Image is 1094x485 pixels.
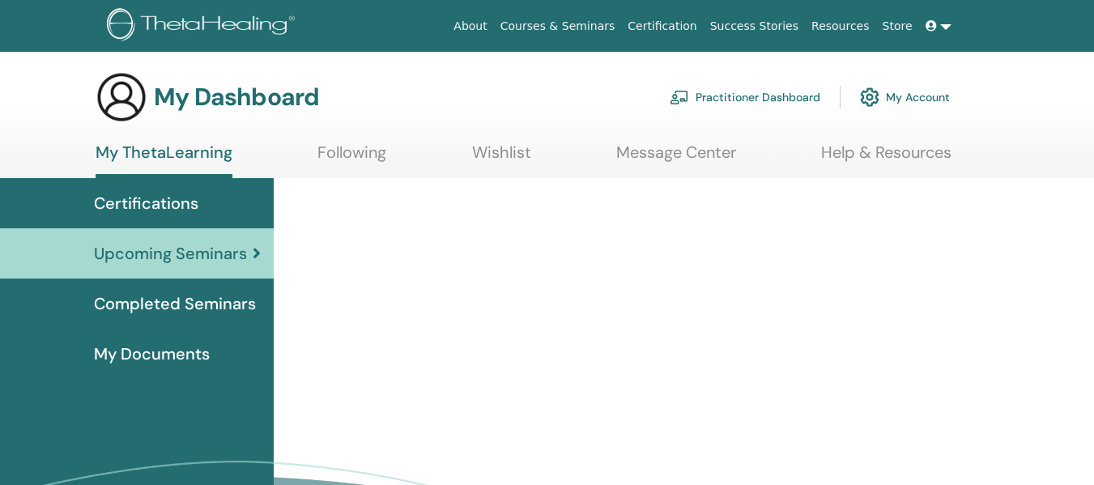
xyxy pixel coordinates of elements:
a: Following [317,143,386,174]
span: Certifications [94,191,198,215]
a: Message Center [616,143,736,174]
a: Courses & Seminars [494,11,622,41]
img: logo.png [107,8,300,45]
a: Resources [805,11,876,41]
h3: My Dashboard [154,83,319,112]
img: chalkboard-teacher.svg [670,90,689,104]
a: Success Stories [704,11,805,41]
a: Wishlist [472,143,531,174]
a: Store [876,11,919,41]
img: cog.svg [860,83,879,111]
a: Help & Resources [821,143,951,174]
a: My ThetaLearning [96,143,232,178]
span: My Documents [94,342,210,366]
a: About [447,11,493,41]
a: Certification [621,11,703,41]
a: My Account [860,79,950,115]
img: generic-user-icon.jpg [96,71,147,123]
span: Completed Seminars [94,291,256,316]
a: Practitioner Dashboard [670,79,820,115]
span: Upcoming Seminars [94,241,247,266]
